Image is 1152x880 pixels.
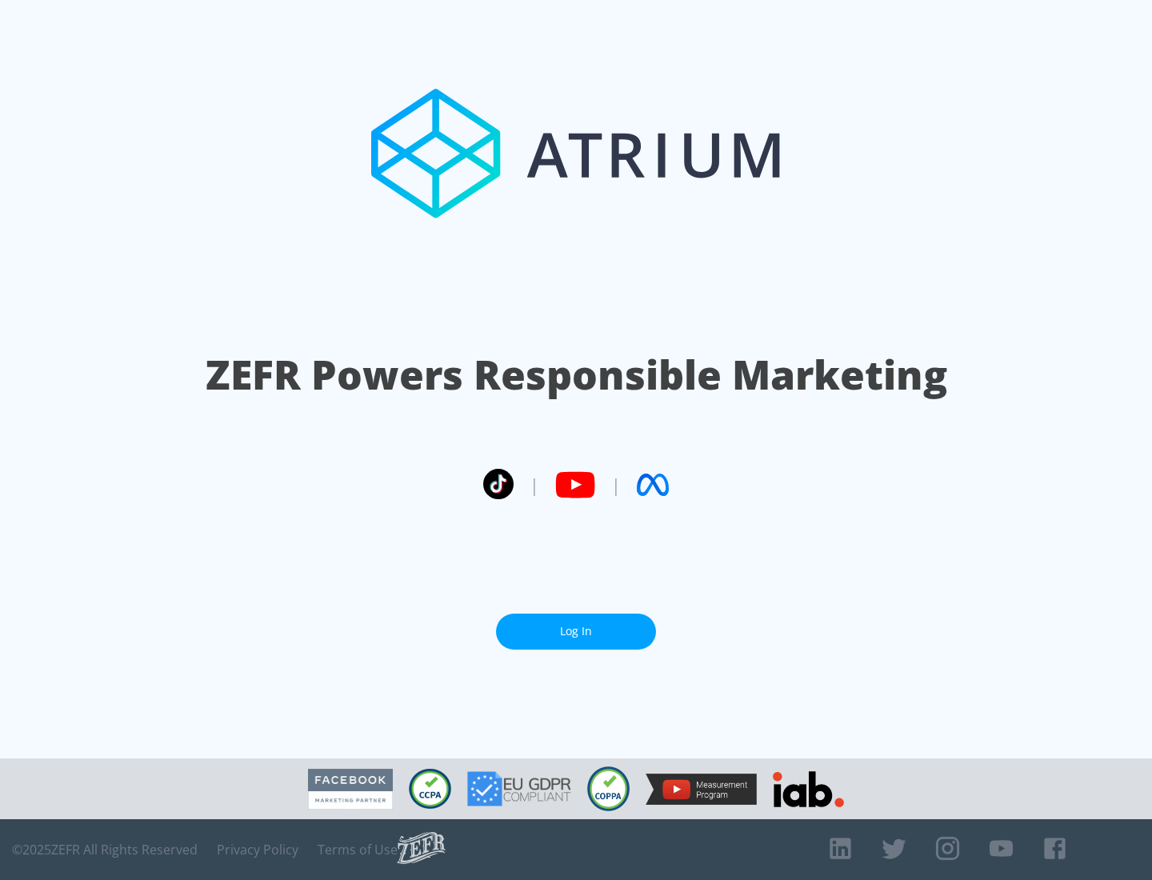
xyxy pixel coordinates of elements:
span: | [611,473,621,497]
img: IAB [773,771,844,807]
a: Log In [496,614,656,650]
img: YouTube Measurement Program [646,774,757,805]
img: Facebook Marketing Partner [308,769,393,810]
img: GDPR Compliant [467,771,571,806]
span: © 2025 ZEFR All Rights Reserved [12,842,198,858]
span: | [530,473,539,497]
img: CCPA Compliant [409,769,451,809]
a: Privacy Policy [217,842,298,858]
a: Terms of Use [318,842,398,858]
h1: ZEFR Powers Responsible Marketing [206,347,947,402]
img: COPPA Compliant [587,766,630,811]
